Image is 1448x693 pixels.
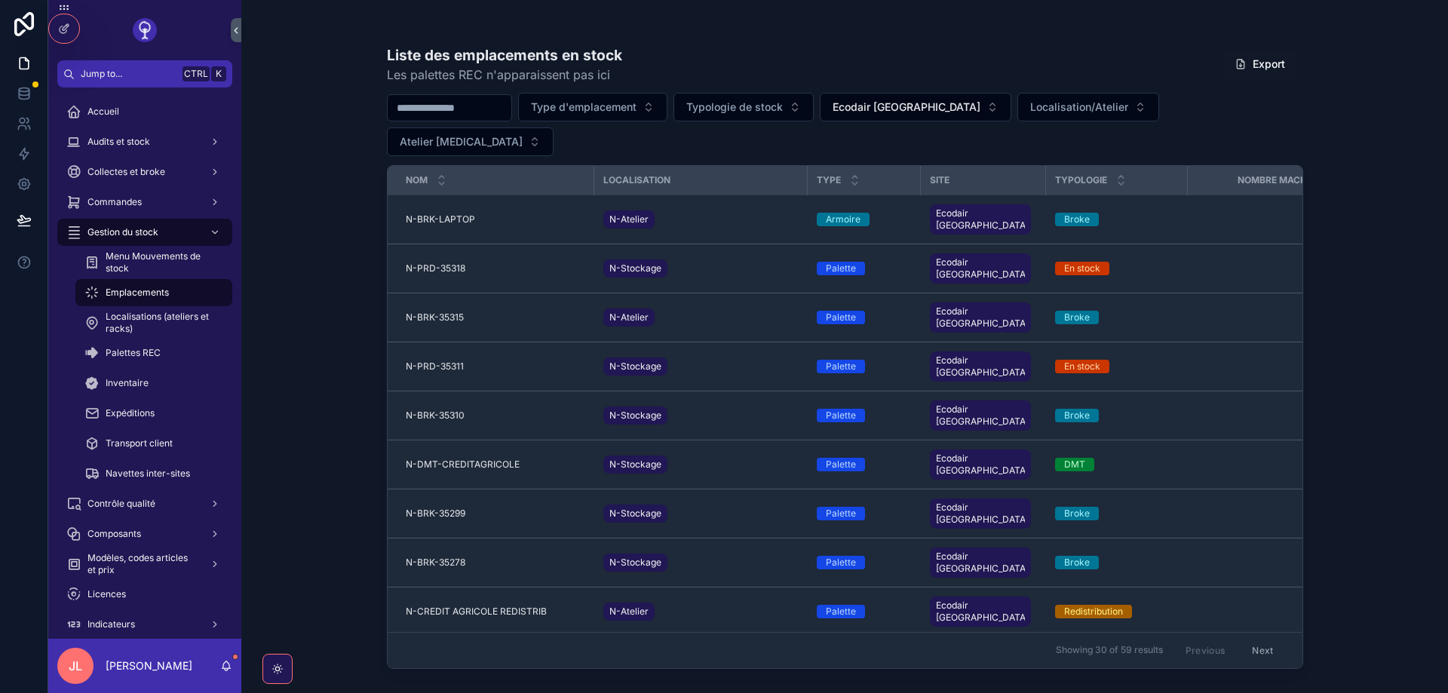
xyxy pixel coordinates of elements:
a: 22 [1197,311,1347,324]
a: N-Stockage [603,403,799,428]
a: Ecodair [GEOGRAPHIC_DATA] [930,400,1031,431]
a: Commandes [57,189,232,216]
a: N-CREDIT AGRICOLE REDISTRIB [406,606,585,618]
button: Export [1223,51,1297,78]
div: Palette [826,507,856,520]
img: App logo [133,18,157,42]
a: Ecodair [GEOGRAPHIC_DATA] [930,593,1037,630]
a: Ecodair [GEOGRAPHIC_DATA] [930,544,1037,581]
span: Ecodair [GEOGRAPHIC_DATA] [936,256,1025,281]
button: Select Button [673,93,814,121]
a: Palette [817,556,912,569]
a: N-Atelier [603,599,799,624]
span: Typologie de stock [686,100,783,115]
div: Broke [1064,409,1090,422]
span: Typologie [1055,174,1107,186]
a: 0 [1197,213,1347,225]
button: Select Button [518,93,667,121]
a: Armoire [817,213,912,226]
span: N-Stockage [609,360,661,373]
button: Next [1241,639,1284,662]
a: Palette [817,458,912,471]
div: Palette [826,605,856,618]
a: Palette [817,507,912,520]
span: Expéditions [106,407,155,419]
div: Palette [826,409,856,422]
a: N-BRK-35299 [406,507,585,520]
span: Type [817,174,841,186]
span: Composants [87,528,141,540]
div: En stock [1064,360,1100,373]
span: N-Stockage [609,507,661,520]
button: Select Button [387,127,554,156]
span: Ecodair [GEOGRAPHIC_DATA] [936,207,1025,232]
a: N-Stockage [603,501,799,526]
span: 38 [1197,507,1347,520]
span: Navettes inter-sites [106,468,190,480]
a: Ecodair [GEOGRAPHIC_DATA] [930,302,1031,333]
button: Select Button [1017,93,1159,121]
span: 40 [1197,360,1347,373]
a: Palettes REC [75,339,232,366]
a: N-Atelier [603,603,655,621]
div: En stock [1064,262,1100,275]
div: scrollable content [48,87,241,639]
span: Nombre machines [1238,174,1327,186]
a: N-Atelier [603,210,655,228]
button: Jump to...CtrlK [57,60,232,87]
a: Inventaire [75,369,232,397]
a: N-BRK-35310 [406,409,585,422]
a: Transport client [75,430,232,457]
span: Ecodair [GEOGRAPHIC_DATA] [936,550,1025,575]
span: N-DMT-CREDITAGRICOLE [406,458,520,471]
div: DMT [1064,458,1085,471]
span: N-BRK-35278 [406,557,465,569]
span: N-Stockage [609,458,661,471]
a: N-Stockage [603,553,667,572]
span: Menu Mouvements de stock [106,250,217,274]
a: Broke [1055,409,1179,422]
a: Accueil [57,98,232,125]
a: Ecodair [GEOGRAPHIC_DATA] [930,253,1031,284]
a: N-Stockage [603,504,667,523]
div: Palette [826,262,856,275]
span: Transport client [106,437,173,449]
a: Broke [1055,507,1179,520]
span: Ctrl [183,66,210,81]
a: Gestion du stock [57,219,232,246]
span: Inventaire [106,377,149,389]
span: N-PRD-35311 [406,360,464,373]
a: N-Stockage [603,452,799,477]
a: Palette [817,262,912,275]
span: Localisation/Atelier [1030,100,1128,115]
a: Ecodair [GEOGRAPHIC_DATA] [930,495,1037,532]
div: Broke [1064,556,1090,569]
a: Ecodair [GEOGRAPHIC_DATA] [930,449,1031,480]
a: Licences [57,581,232,608]
span: N-Atelier [609,213,649,225]
a: N-Stockage [603,550,799,575]
span: Les palettes REC n'apparaissent pas ici [387,66,622,84]
span: Site [930,174,949,186]
span: K [213,68,225,80]
span: 20 [1197,262,1347,274]
a: Collectes et broke [57,158,232,186]
span: N-CREDIT AGRICOLE REDISTRIB [406,606,547,618]
a: N-Atelier [603,207,799,232]
span: N-BRK-35315 [406,311,464,324]
a: Emplacements [75,279,232,306]
a: 88 [1197,409,1347,422]
a: Ecodair [GEOGRAPHIC_DATA] [930,351,1031,382]
a: Ecodair [GEOGRAPHIC_DATA] [930,204,1031,235]
span: Contrôle qualité [87,498,155,510]
a: 901 [1197,606,1347,618]
a: 18 [1197,458,1347,471]
span: N-Stockage [609,409,661,422]
span: N-Stockage [609,262,661,274]
span: Audits et stock [87,136,150,148]
span: Nom [406,174,428,186]
span: Palettes REC [106,347,161,359]
a: N-PRD-35318 [406,262,585,274]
